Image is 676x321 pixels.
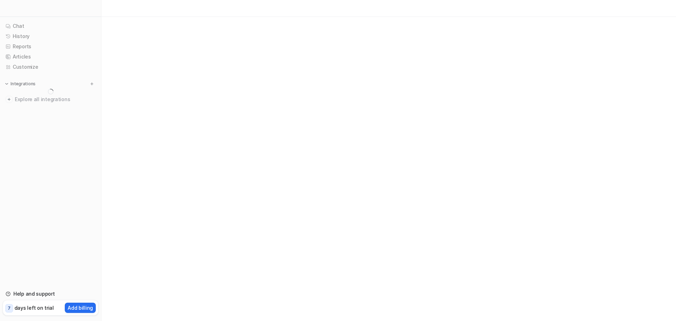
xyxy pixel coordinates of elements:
[3,31,98,41] a: History
[11,81,36,87] p: Integrations
[15,94,95,105] span: Explore all integrations
[65,303,96,313] button: Add billing
[89,81,94,86] img: menu_add.svg
[3,42,98,51] a: Reports
[3,289,98,299] a: Help and support
[3,80,38,87] button: Integrations
[8,305,11,311] p: 7
[3,94,98,104] a: Explore all integrations
[4,81,9,86] img: expand menu
[6,96,13,103] img: explore all integrations
[3,62,98,72] a: Customize
[68,304,93,311] p: Add billing
[14,304,54,311] p: days left on trial
[3,52,98,62] a: Articles
[3,21,98,31] a: Chat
